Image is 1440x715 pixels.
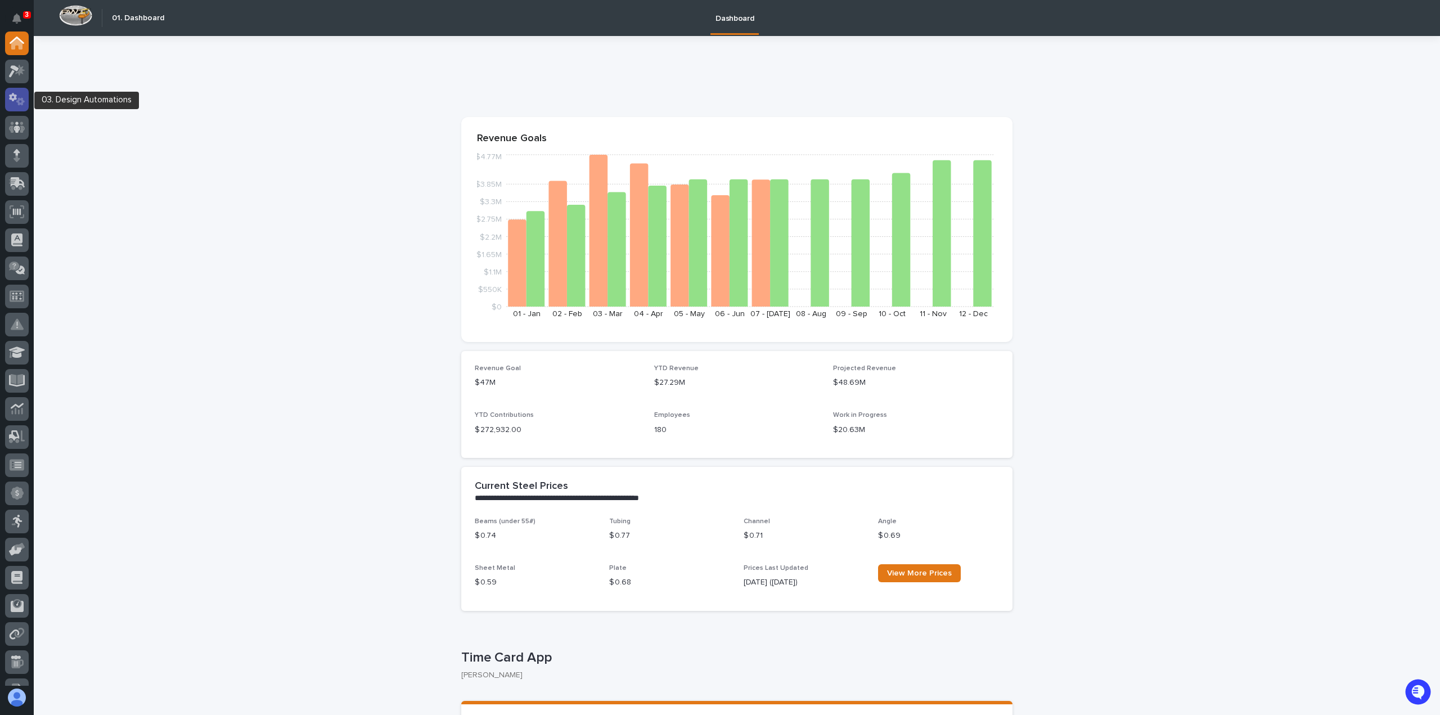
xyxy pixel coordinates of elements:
[878,518,897,525] span: Angle
[11,62,205,80] p: How can we help?
[634,310,663,318] text: 04 - Apr
[1404,678,1434,708] iframe: Open customer support
[878,530,999,542] p: $ 0.69
[833,424,999,436] p: $20.63M
[750,310,790,318] text: 07 - [DATE]
[22,181,61,192] span: Help Docs
[879,310,906,318] text: 10 - Oct
[191,128,205,142] button: Start new chat
[654,377,820,389] p: $27.29M
[593,310,623,318] text: 03 - Mar
[11,182,20,191] div: 📖
[475,480,568,493] h2: Current Steel Prices
[25,11,29,19] p: 3
[478,285,502,293] tspan: $550K
[609,565,627,572] span: Plate
[461,671,1003,680] p: [PERSON_NAME]
[475,153,502,161] tspan: $4.77M
[654,365,699,372] span: YTD Revenue
[715,310,745,318] text: 06 - Jun
[476,215,502,223] tspan: $2.75M
[833,412,887,419] span: Work in Progress
[112,14,164,23] h2: 01. Dashboard
[5,7,29,30] button: Notifications
[476,250,502,258] tspan: $1.65M
[79,208,136,217] a: Powered byPylon
[29,90,186,102] input: Clear
[475,518,535,525] span: Beams (under 55#)
[461,650,1008,666] p: Time Card App
[654,424,820,436] p: 180
[11,11,34,33] img: Stacker
[552,310,582,318] text: 02 - Feb
[475,565,515,572] span: Sheet Metal
[887,569,952,577] span: View More Prices
[836,310,867,318] text: 09 - Sep
[475,181,502,188] tspan: $3.85M
[480,198,502,206] tspan: $3.3M
[475,577,596,588] p: $ 0.59
[609,518,631,525] span: Tubing
[833,365,896,372] span: Projected Revenue
[14,14,29,32] div: Notifications3
[5,686,29,709] button: users-avatar
[38,136,142,145] div: We're available if you need us!
[959,310,988,318] text: 12 - Dec
[609,577,730,588] p: $ 0.68
[59,5,92,26] img: Workspace Logo
[513,310,541,318] text: 01 - Jan
[920,310,947,318] text: 11 - Nov
[744,518,770,525] span: Channel
[833,377,999,389] p: $48.69M
[475,365,521,372] span: Revenue Goal
[11,44,205,62] p: Welcome 👋
[475,412,534,419] span: YTD Contributions
[7,176,66,196] a: 📖Help Docs
[492,303,502,311] tspan: $0
[11,125,31,145] img: 1736555164131-43832dd5-751b-4058-ba23-39d91318e5a0
[475,530,596,542] p: $ 0.74
[38,125,184,136] div: Start new chat
[654,412,690,419] span: Employees
[674,310,705,318] text: 05 - May
[744,530,865,542] p: $ 0.71
[744,577,865,588] p: [DATE] ([DATE])
[744,565,808,572] span: Prices Last Updated
[878,564,961,582] a: View More Prices
[480,233,502,241] tspan: $2.2M
[112,208,136,217] span: Pylon
[484,268,502,276] tspan: $1.1M
[475,377,641,389] p: $47M
[475,424,641,436] p: $ 272,932.00
[796,310,826,318] text: 08 - Aug
[477,133,997,145] p: Revenue Goals
[609,530,730,542] p: $ 0.77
